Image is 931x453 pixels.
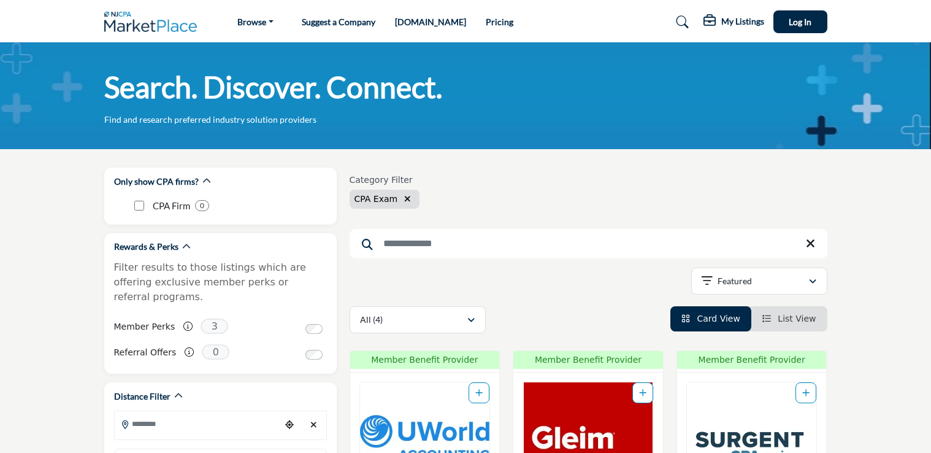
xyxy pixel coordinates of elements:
span: List View [778,314,816,323]
label: Member Perks [114,316,175,338]
h5: My Listings [721,16,764,27]
h6: Category Filter [350,175,420,185]
a: Add To List [802,388,810,398]
p: All (4) [360,314,383,326]
span: Card View [697,314,740,323]
input: Search Location [115,412,280,436]
a: View Card [681,314,740,323]
span: 0 [202,344,229,360]
input: Search Keyword [350,229,827,258]
a: View List [762,314,816,323]
a: Suggest a Company [302,17,375,27]
label: Referral Offers [114,342,177,363]
li: List View [751,306,827,331]
p: CPA Firm: CPA Firm [153,199,190,213]
div: Choose your current location [280,412,299,438]
a: Add To List [639,388,646,398]
h2: Rewards & Perks [114,241,178,253]
span: Member Benefit Provider [354,354,496,366]
div: Clear search location [305,412,323,438]
a: Pricing [486,17,513,27]
img: Site Logo [104,12,204,32]
input: CPA Firm checkbox [134,201,144,211]
p: Find and research preferred industry solution providers [104,114,316,126]
span: Member Benefit Provider [517,354,659,366]
input: Switch to Member Perks [305,324,323,334]
p: Filter results to those listings which are offering exclusive member perks or referral programs. [114,260,327,304]
span: 3 [201,319,228,334]
span: CPA Exam [354,194,398,204]
a: [DOMAIN_NAME] [395,17,466,27]
b: 0 [200,201,204,210]
div: 0 Results For CPA Firm [195,200,209,211]
a: Search [664,12,697,32]
p: Featured [718,275,752,287]
span: Log In [789,17,811,27]
a: Browse [229,14,282,31]
div: My Listings [703,15,764,29]
button: Featured [691,268,827,295]
span: Member Benefit Provider [681,354,823,366]
h2: Only show CPA firms? [114,176,199,188]
li: Card View [670,306,751,331]
a: Add To List [475,388,483,398]
button: All (4) [350,306,486,333]
h2: Distance Filter [114,390,170,403]
button: Log In [773,10,827,33]
input: Switch to Referral Offers [305,350,323,360]
h1: Search. Discover. Connect. [104,68,442,106]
